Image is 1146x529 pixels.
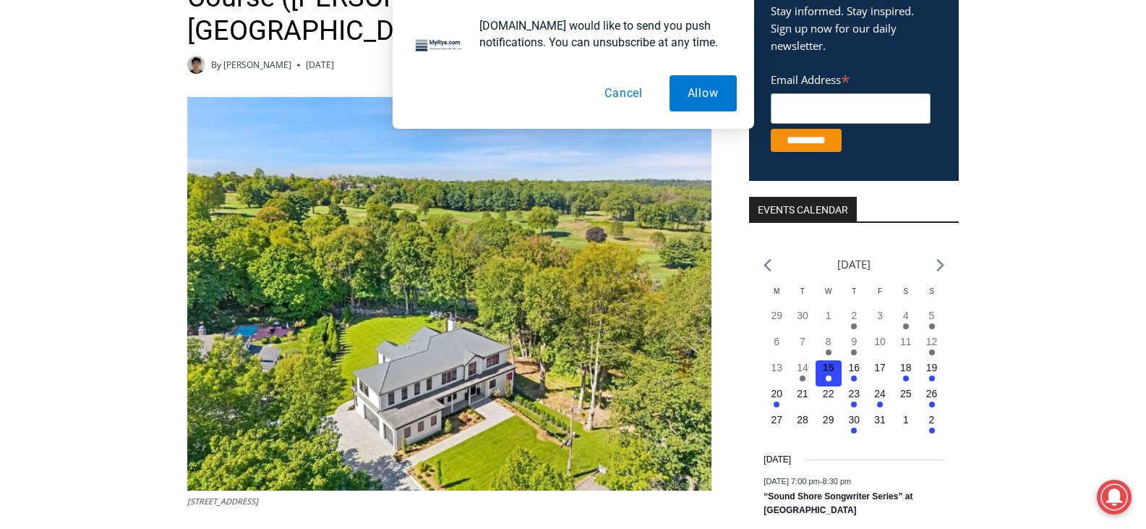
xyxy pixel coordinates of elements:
[800,336,805,347] time: 7
[926,388,938,399] time: 26
[790,386,816,412] button: 21
[826,310,831,321] time: 1
[842,334,868,360] button: 9 Has events
[849,388,860,399] time: 23
[842,286,868,308] div: Thursday
[790,308,816,334] button: 30
[851,402,857,407] em: Has events
[816,308,842,334] button: 1
[468,17,737,51] div: [DOMAIN_NAME] would like to send you push notifications. You can unsubscribe at any time.
[929,323,935,329] em: Has events
[936,258,944,272] a: Next month
[771,388,782,399] time: 20
[842,412,868,439] button: 30 Has events
[670,75,737,111] button: Allow
[851,323,857,329] em: Has events
[410,17,468,75] img: notification icon
[867,386,893,412] button: 24 Has events
[764,286,790,308] div: Monday
[929,414,935,426] time: 2
[764,412,790,439] button: 27
[893,412,919,439] button: 1
[919,386,945,412] button: 26 Has events
[867,334,893,360] button: 10
[800,287,805,295] span: T
[929,287,934,295] span: S
[903,310,909,321] time: 4
[903,287,908,295] span: S
[816,386,842,412] button: 22
[764,477,819,486] span: [DATE] 7:00 pm
[842,360,868,386] button: 16 Has events
[842,308,868,334] button: 2 Has events
[903,414,909,426] time: 1
[893,360,919,386] button: 18 Has events
[851,310,857,321] time: 2
[826,350,831,355] em: Has events
[823,414,834,426] time: 29
[877,310,883,321] time: 3
[849,362,860,373] time: 16
[790,412,816,439] button: 28
[797,388,808,399] time: 21
[764,334,790,360] button: 6
[764,477,851,486] time: -
[842,386,868,412] button: 23 Has events
[900,362,912,373] time: 18
[797,362,808,373] time: 14
[926,362,938,373] time: 19
[874,414,886,426] time: 31
[825,287,831,295] span: W
[790,334,816,360] button: 7
[929,428,935,433] em: Has events
[774,402,779,407] em: Has events
[764,386,790,412] button: 20 Has events
[774,287,779,295] span: M
[771,414,782,426] time: 27
[771,362,782,373] time: 13
[764,453,791,467] time: [DATE]
[893,308,919,334] button: 4 Has events
[900,388,912,399] time: 25
[874,388,886,399] time: 24
[926,336,938,347] time: 12
[893,286,919,308] div: Saturday
[790,286,816,308] div: Tuesday
[823,388,834,399] time: 22
[816,286,842,308] div: Wednesday
[797,414,808,426] time: 28
[816,334,842,360] button: 8 Has events
[929,310,935,321] time: 5
[790,360,816,386] button: 14 Has events
[874,336,886,347] time: 10
[900,336,912,347] time: 11
[826,376,831,381] em: Has events
[187,495,711,508] figcaption: [STREET_ADDRESS]
[919,334,945,360] button: 12 Has events
[800,376,805,381] em: Has events
[764,360,790,386] button: 13
[852,287,856,295] span: T
[816,360,842,386] button: 15 Has events
[826,336,831,347] time: 8
[919,360,945,386] button: 19 Has events
[764,491,912,517] a: “Sound Shore Songwriter Series” at [GEOGRAPHIC_DATA]
[837,255,871,274] li: [DATE]
[919,308,945,334] button: 5 Has events
[929,402,935,407] em: Has events
[877,402,883,407] em: Has events
[874,362,886,373] time: 17
[929,376,935,381] em: Has events
[878,287,882,295] span: F
[774,336,779,347] time: 6
[919,412,945,439] button: 2 Has events
[867,286,893,308] div: Friday
[797,310,808,321] time: 30
[851,376,857,381] em: Has events
[851,428,857,433] em: Has events
[867,360,893,386] button: 17
[903,376,909,381] em: Has events
[586,75,661,111] button: Cancel
[851,336,857,347] time: 9
[929,350,935,355] em: Has events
